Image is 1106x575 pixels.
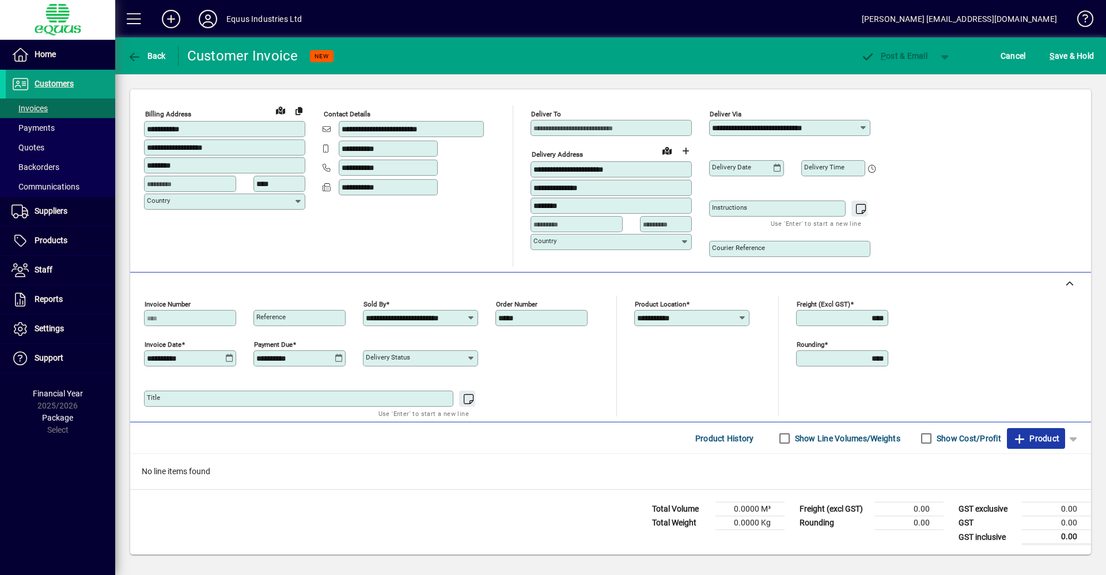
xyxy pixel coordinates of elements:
[1013,429,1059,448] span: Product
[226,10,302,28] div: Equus Industries Ltd
[35,50,56,59] span: Home
[6,138,115,157] a: Quotes
[1001,47,1026,65] span: Cancel
[874,502,944,516] td: 0.00
[33,389,83,398] span: Financial Year
[1007,428,1065,449] button: Product
[145,341,181,349] mat-label: Invoice date
[1069,2,1092,40] a: Knowledge Base
[153,9,190,29] button: Add
[130,454,1091,489] div: No line items found
[187,47,298,65] div: Customer Invoice
[6,285,115,314] a: Reports
[715,516,785,530] td: 0.0000 Kg
[794,516,874,530] td: Rounding
[635,300,686,308] mat-label: Product location
[793,433,900,444] label: Show Line Volumes/Weights
[12,162,59,172] span: Backorders
[378,407,469,420] mat-hint: Use 'Enter' to start a new line
[366,353,410,361] mat-label: Delivery status
[6,40,115,69] a: Home
[771,217,861,230] mat-hint: Use 'Enter' to start a new line
[712,244,765,252] mat-label: Courier Reference
[35,236,67,245] span: Products
[881,51,886,60] span: P
[256,313,286,321] mat-label: Reference
[145,300,191,308] mat-label: Invoice number
[533,237,556,245] mat-label: Country
[6,344,115,373] a: Support
[6,118,115,138] a: Payments
[127,51,166,60] span: Back
[6,177,115,196] a: Communications
[12,143,44,152] span: Quotes
[715,502,785,516] td: 0.0000 M³
[35,265,52,274] span: Staff
[953,502,1022,516] td: GST exclusive
[290,101,308,120] button: Copy to Delivery address
[676,142,695,160] button: Choose address
[254,341,293,349] mat-label: Payment due
[35,294,63,304] span: Reports
[147,394,160,402] mat-label: Title
[1050,51,1054,60] span: S
[6,256,115,285] a: Staff
[6,99,115,118] a: Invoices
[496,300,537,308] mat-label: Order number
[35,324,64,333] span: Settings
[1047,46,1097,66] button: Save & Hold
[934,433,1001,444] label: Show Cost/Profit
[695,429,754,448] span: Product History
[531,110,561,118] mat-label: Deliver To
[710,110,741,118] mat-label: Deliver via
[691,428,759,449] button: Product History
[12,123,55,133] span: Payments
[794,502,874,516] td: Freight (excl GST)
[797,341,824,349] mat-label: Rounding
[6,197,115,226] a: Suppliers
[271,101,290,119] a: View on map
[35,353,63,362] span: Support
[874,516,944,530] td: 0.00
[804,163,844,171] mat-label: Delivery time
[115,46,179,66] app-page-header-button: Back
[6,226,115,255] a: Products
[1022,530,1091,544] td: 0.00
[953,530,1022,544] td: GST inclusive
[861,51,927,60] span: ost & Email
[363,300,386,308] mat-label: Sold by
[998,46,1029,66] button: Cancel
[12,104,48,113] span: Invoices
[6,157,115,177] a: Backorders
[1022,502,1091,516] td: 0.00
[855,46,933,66] button: Post & Email
[12,182,79,191] span: Communications
[658,141,676,160] a: View on map
[35,206,67,215] span: Suppliers
[35,79,74,88] span: Customers
[124,46,169,66] button: Back
[862,10,1057,28] div: [PERSON_NAME] [EMAIL_ADDRESS][DOMAIN_NAME]
[797,300,850,308] mat-label: Freight (excl GST)
[42,413,73,422] span: Package
[712,163,751,171] mat-label: Delivery date
[6,315,115,343] a: Settings
[1050,47,1094,65] span: ave & Hold
[1022,516,1091,530] td: 0.00
[646,502,715,516] td: Total Volume
[190,9,226,29] button: Profile
[147,196,170,205] mat-label: Country
[315,52,329,60] span: NEW
[712,203,747,211] mat-label: Instructions
[953,516,1022,530] td: GST
[646,516,715,530] td: Total Weight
